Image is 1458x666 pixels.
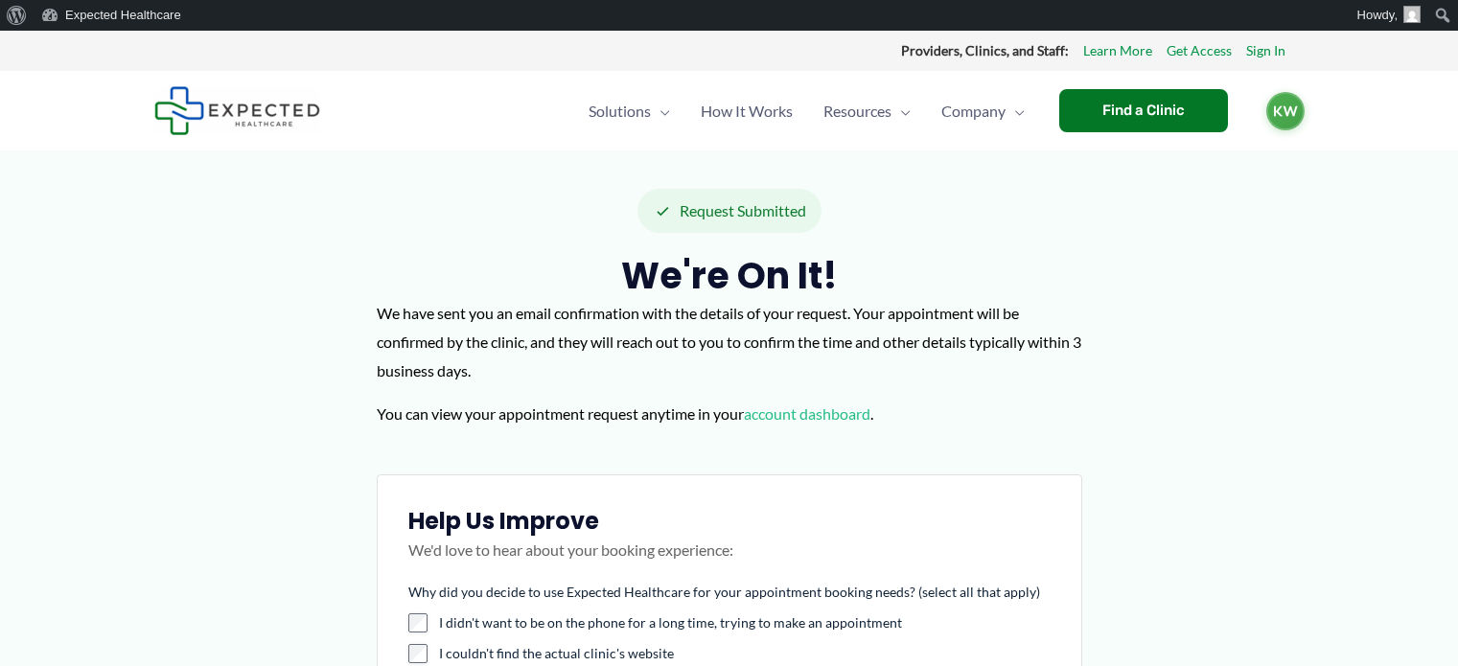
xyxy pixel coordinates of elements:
label: I couldn't find the actual clinic's website [439,644,1051,663]
a: Get Access [1167,38,1232,63]
a: Learn More [1083,38,1152,63]
nav: Primary Site Navigation [573,78,1040,145]
a: SolutionsMenu Toggle [573,78,685,145]
span: Menu Toggle [891,78,911,145]
legend: Why did you decide to use Expected Healthcare for your appointment booking needs? (select all tha... [408,583,1040,602]
p: We'd love to hear about your booking experience: [408,536,1051,584]
label: I didn't want to be on the phone for a long time, trying to make an appointment [439,613,1051,632]
a: Sign In [1246,38,1285,63]
a: CompanyMenu Toggle [926,78,1040,145]
a: KW [1266,92,1305,130]
p: We have sent you an email confirmation with the details of your request. Your appointment will be... [377,299,1082,384]
span: Company [941,78,1006,145]
span: Solutions [589,78,651,145]
a: Find a Clinic [1059,89,1228,132]
h2: We're on it! [377,252,1082,299]
div: Request Submitted [637,189,822,233]
a: How It Works [685,78,808,145]
span: Resources [823,78,891,145]
span: Menu Toggle [651,78,670,145]
span: Menu Toggle [1006,78,1025,145]
a: account dashboard [744,404,870,423]
h3: Help Us Improve [408,506,1051,536]
strong: Providers, Clinics, and Staff: [901,42,1069,58]
img: Expected Healthcare Logo - side, dark font, small [154,86,320,135]
span: How It Works [701,78,793,145]
p: You can view your appointment request anytime in your . [377,400,1082,428]
a: ResourcesMenu Toggle [808,78,926,145]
